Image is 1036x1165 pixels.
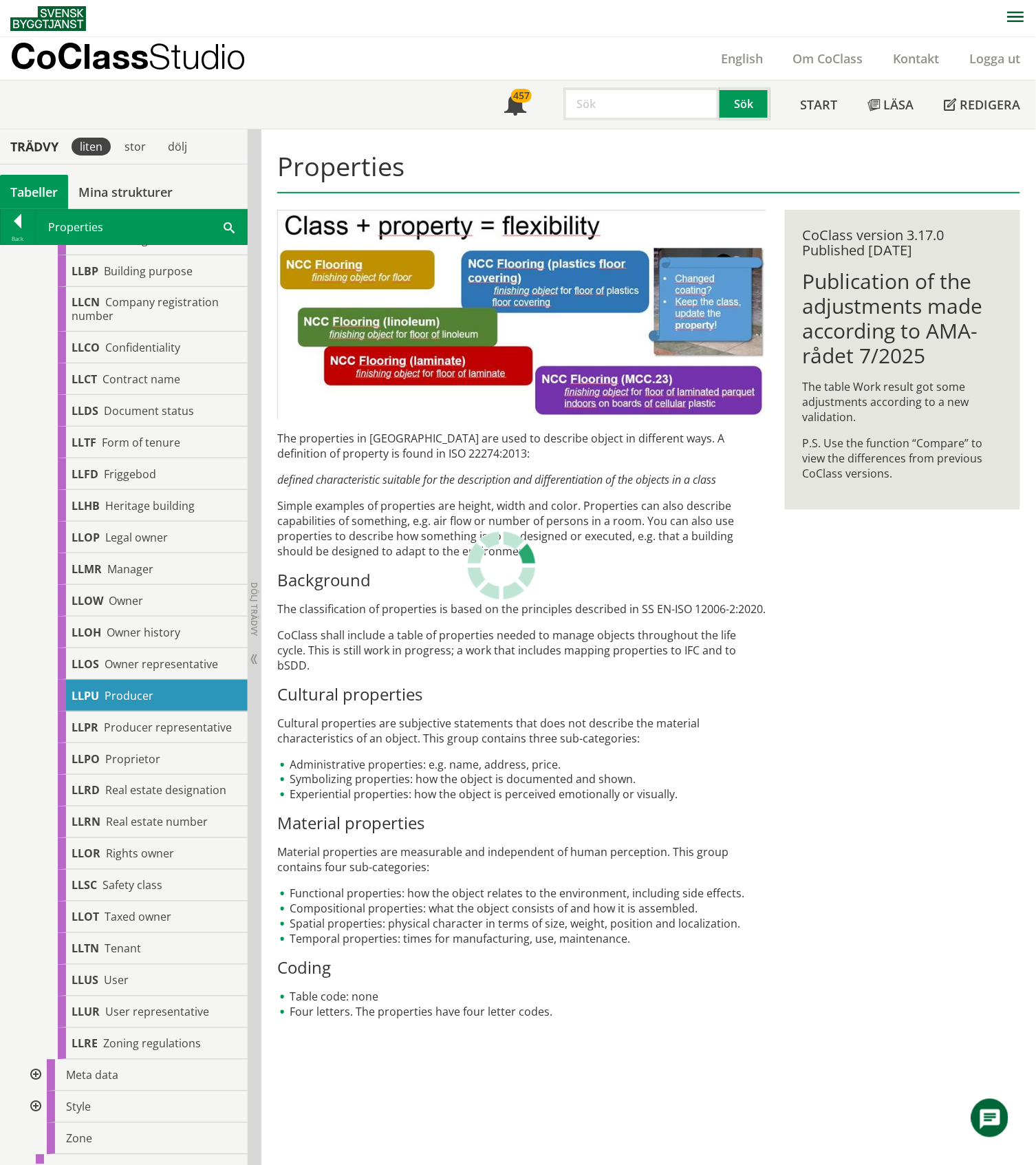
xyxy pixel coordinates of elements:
span: User [104,973,129,988]
span: LLOW [72,593,103,608]
div: dölj [160,138,195,156]
h3: Material properties [277,813,766,834]
span: Building purpose [104,264,193,279]
span: Real estate designation [105,783,226,798]
span: LLOT [72,910,99,925]
div: Trädvy [3,139,66,154]
span: Taxed owner [105,910,171,925]
li: Compositional properties: what the object consists of and how it is assembled. [277,901,766,917]
span: Manager [107,562,153,577]
a: CoClassStudio [10,37,275,80]
div: Properties [36,210,247,244]
span: Real estate number [106,815,208,830]
h1: Publication of the adjustments made according to AMA-rådet 7/2025 [803,269,1002,368]
p: P.S. Use the function “Compare” to view the differences from previous CoClass versions. [803,436,1002,481]
li: Table code: none [277,990,766,1005]
span: Zoning regulations [103,1036,201,1051]
span: LLFD [72,467,98,482]
span: LLCT [72,372,97,387]
span: Owner history [107,625,180,640]
li: Spatial properties: physical character in terms of size, weight, position and localization. [277,917,766,932]
span: LLRE [72,1036,98,1051]
span: Confidentiality [105,340,180,355]
h1: Properties [277,151,1019,193]
button: Sök [720,87,770,120]
span: LLBP [72,264,98,279]
li: Functional properties: how the object relates to the environment, including side effects. [277,886,766,901]
span: Owner representative [105,656,218,672]
h3: Background [277,570,766,590]
li: Symbolizing properties: how the object is documented and shown. [277,772,766,787]
span: Safety class [102,878,162,893]
span: LLDS [72,403,98,418]
span: LLOH [72,625,101,640]
span: Start [801,96,838,113]
span: LLRN [72,815,100,830]
span: Redigera [960,96,1021,113]
span: Form of tenure [102,435,180,450]
span: Dölj trädvy [248,582,260,636]
span: Notifikationer [504,95,526,117]
span: User representative [105,1005,209,1020]
span: Rights owner [106,846,174,862]
span: Proprietor [105,751,160,767]
span: Search within table [224,220,235,234]
a: Start [786,81,853,129]
span: LLOR [72,846,100,862]
em: defined characteristic suitable for the description and differentiation of the objects in a class [277,472,716,487]
span: Zone [66,1131,92,1146]
a: Läsa [853,81,929,129]
span: LLUR [72,1005,100,1020]
span: LLOS [72,656,99,672]
span: Producer representative [104,720,232,735]
a: 457 [489,81,541,129]
div: 457 [511,89,532,103]
input: Sök [563,87,720,120]
a: Mina strukturer [68,175,183,209]
span: Legal owner [105,530,168,545]
span: Tenant [105,941,141,956]
p: The table Work result got some adjustments according to a new validation. [803,379,1002,425]
span: LLCO [72,340,100,355]
img: Svensk Byggtjänst [10,6,86,31]
span: LLOP [72,530,100,545]
div: Back [1,233,35,244]
span: Läsa [884,96,914,113]
span: LLTF [72,435,96,450]
li: Administrative properties: e.g. name, address, price. [277,757,766,772]
p: Simple examples of properties are height, width and color. Properties can also describe capabilit... [277,498,766,559]
span: LLUS [72,973,98,988]
span: Contract name [102,372,180,387]
h3: Cultural properties [277,684,766,705]
span: LLRD [72,783,100,798]
span: Document status [104,403,194,418]
img: Laddar [467,531,536,600]
span: LLMR [72,562,102,577]
li: Four letters. The properties have four letter codes. [277,1005,766,1020]
h3: Coding [277,958,766,979]
div: CoClass version 3.17.0 Published [DATE] [803,228,1002,258]
a: English [706,50,778,67]
div: stor [116,138,154,156]
li: Temporal properties: times for manufacturing, use, maintenance. [277,932,766,947]
img: bild-till-egenskaper-eng.JPG [277,210,766,420]
span: Meta data [66,1068,118,1083]
span: LLPR [72,720,98,735]
a: Logga ut [955,50,1036,67]
p: CoClass [10,48,246,64]
span: LLPO [72,751,100,767]
span: Studio [149,36,246,76]
a: Redigera [929,81,1036,129]
li: Experiential properties: how the object is perceived emotionally or visually. [277,787,766,802]
p: The properties in [GEOGRAPHIC_DATA] are used to describe object in different ways. A definition o... [277,431,766,461]
p: CoClass shall include a table of properties needed to manage objects throughout the life cycle. T... [277,628,766,673]
span: Owner [109,593,143,608]
a: Kontakt [878,50,955,67]
span: LLTN [72,941,99,956]
span: Friggebod [104,467,156,482]
span: Style [66,1100,91,1115]
span: LLHB [72,498,100,513]
span: LLCN [72,295,100,310]
span: LLPU [72,688,99,703]
span: Company registration number [72,295,219,323]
